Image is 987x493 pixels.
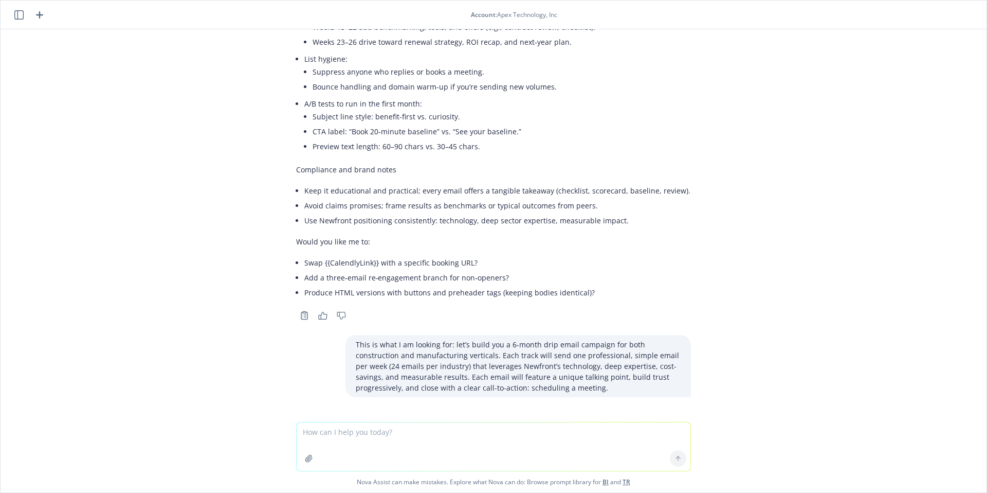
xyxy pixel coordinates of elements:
[623,478,630,486] a: TR
[471,10,496,19] span: Account
[313,34,691,49] li: Weeks 23–26 drive toward renewal strategy, ROI recap, and next‑year plan.
[296,236,691,247] p: Would you like me to:
[304,51,691,96] li: List hygiene:
[296,164,691,175] p: Compliance and brand notes
[333,308,350,323] button: Thumbs down
[300,311,309,320] svg: Copy to clipboard
[304,198,691,213] li: Avoid claims promises; frame results as benchmarks or typical outcomes from peers.
[313,109,691,124] li: Subject line style: benefit-first vs. curiosity.
[313,139,691,154] li: Preview text length: 60–90 chars vs. 30–45 chars.
[602,478,609,486] a: BI
[304,96,691,156] li: A/B tests to run in the first month:
[313,124,691,139] li: CTA label: “Book 20‑minute baseline” vs. “See your baseline.”
[471,10,557,19] div: : Apex Technology, Inc
[304,183,691,198] li: Keep it educational and practical; every email offers a tangible takeaway (checklist, scorecard, ...
[304,270,691,285] li: Add a three‑email re‑engagement branch for non‑openers?
[356,339,681,393] p: This is what I am looking for: let’s build you a 6-month drip email campaign for both constructio...
[304,285,691,300] li: Produce HTML versions with buttons and preheader tags (keeping bodies identical)?
[313,64,691,79] li: Suppress anyone who replies or books a meeting.
[304,255,691,270] li: Swap {{CalendlyLink}} with a specific booking URL?
[5,471,982,492] span: Nova Assist can make mistakes. Explore what Nova can do: Browse prompt library for and
[304,213,691,228] li: Use Newfront positioning consistently: technology, deep sector expertise, measurable impact.
[313,79,691,94] li: Bounce handling and domain warm-up if you’re sending new volumes.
